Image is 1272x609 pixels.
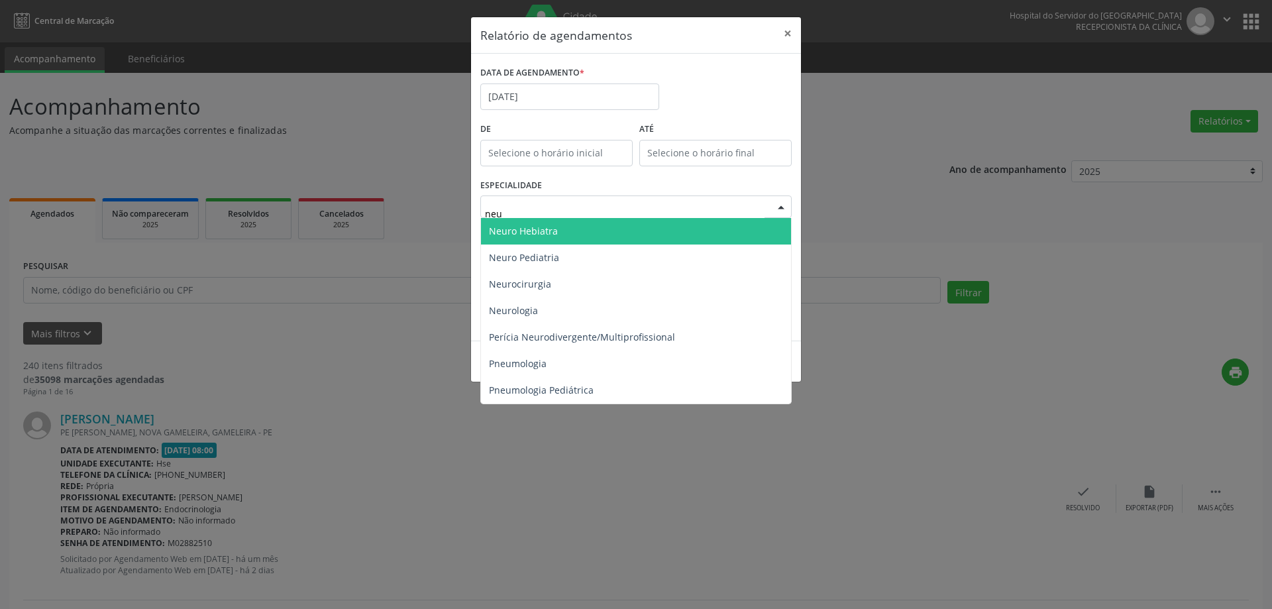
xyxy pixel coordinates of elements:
label: DATA DE AGENDAMENTO [480,63,584,83]
input: Selecione o horário final [639,140,792,166]
h5: Relatório de agendamentos [480,27,632,44]
button: Close [774,17,801,50]
span: Pneumologia Pediátrica [489,384,594,396]
span: Neurocirurgia [489,278,551,290]
span: Neurologia [489,304,538,317]
span: Perícia Neurodivergente/Multiprofissional [489,331,675,343]
label: De [480,119,633,140]
input: Selecione uma data ou intervalo [480,83,659,110]
span: Neuro Pediatria [489,251,559,264]
span: Neuro Hebiatra [489,225,558,237]
input: Selecione o horário inicial [480,140,633,166]
input: Seleciona uma especialidade [485,200,765,227]
label: ATÉ [639,119,792,140]
label: ESPECIALIDADE [480,176,542,196]
span: Pneumologia [489,357,547,370]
